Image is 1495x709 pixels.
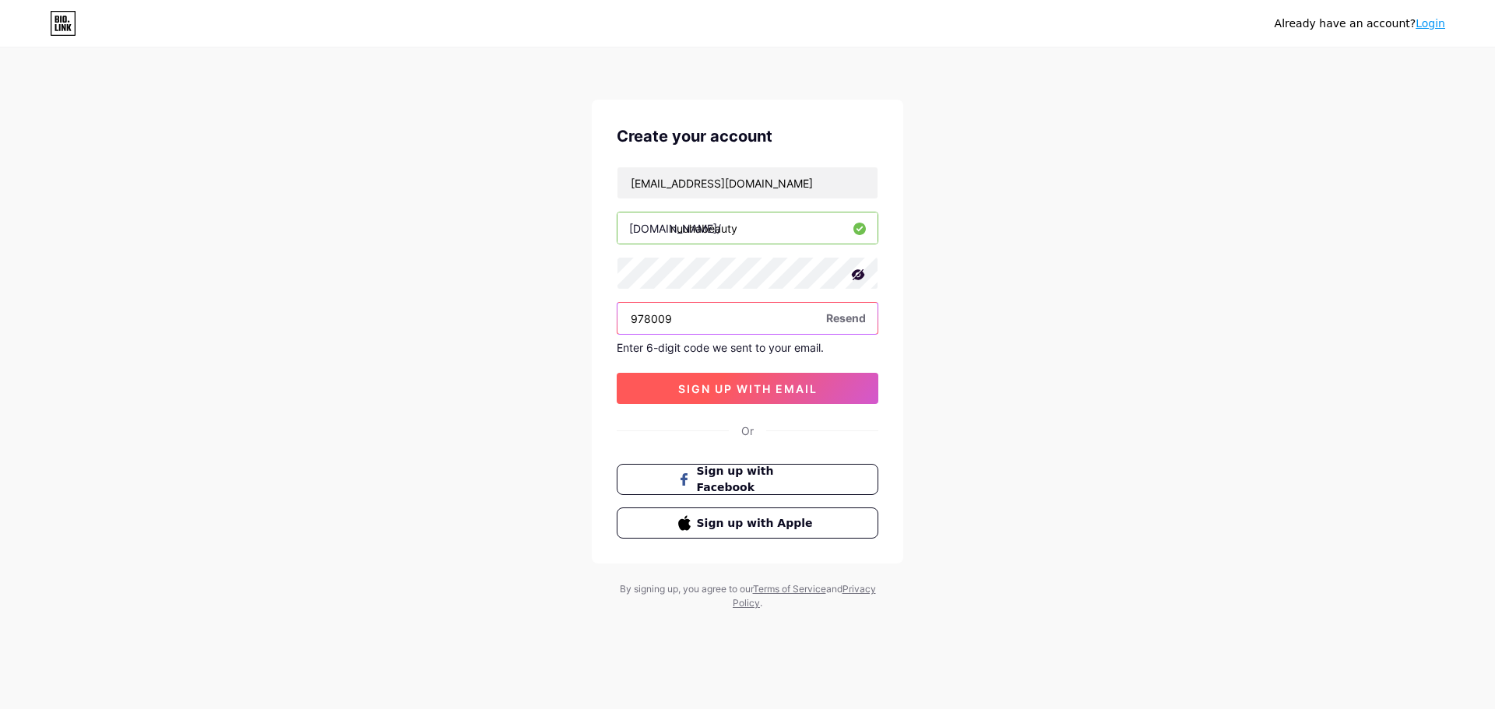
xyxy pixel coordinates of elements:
[741,423,754,439] div: Or
[678,382,818,395] span: sign up with email
[617,125,878,148] div: Create your account
[826,310,866,326] span: Resend
[697,463,818,496] span: Sign up with Facebook
[617,303,878,334] input: Paste login code
[617,464,878,495] button: Sign up with Facebook
[617,507,878,539] button: Sign up with Apple
[1416,17,1445,30] a: Login
[753,583,826,595] a: Terms of Service
[615,582,880,610] div: By signing up, you agree to our and .
[617,341,878,354] div: Enter 6-digit code we sent to your email.
[697,515,818,532] span: Sign up with Apple
[617,373,878,404] button: sign up with email
[617,167,878,198] input: Email
[629,220,721,237] div: [DOMAIN_NAME]/
[1275,16,1445,32] div: Already have an account?
[617,212,878,244] input: username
